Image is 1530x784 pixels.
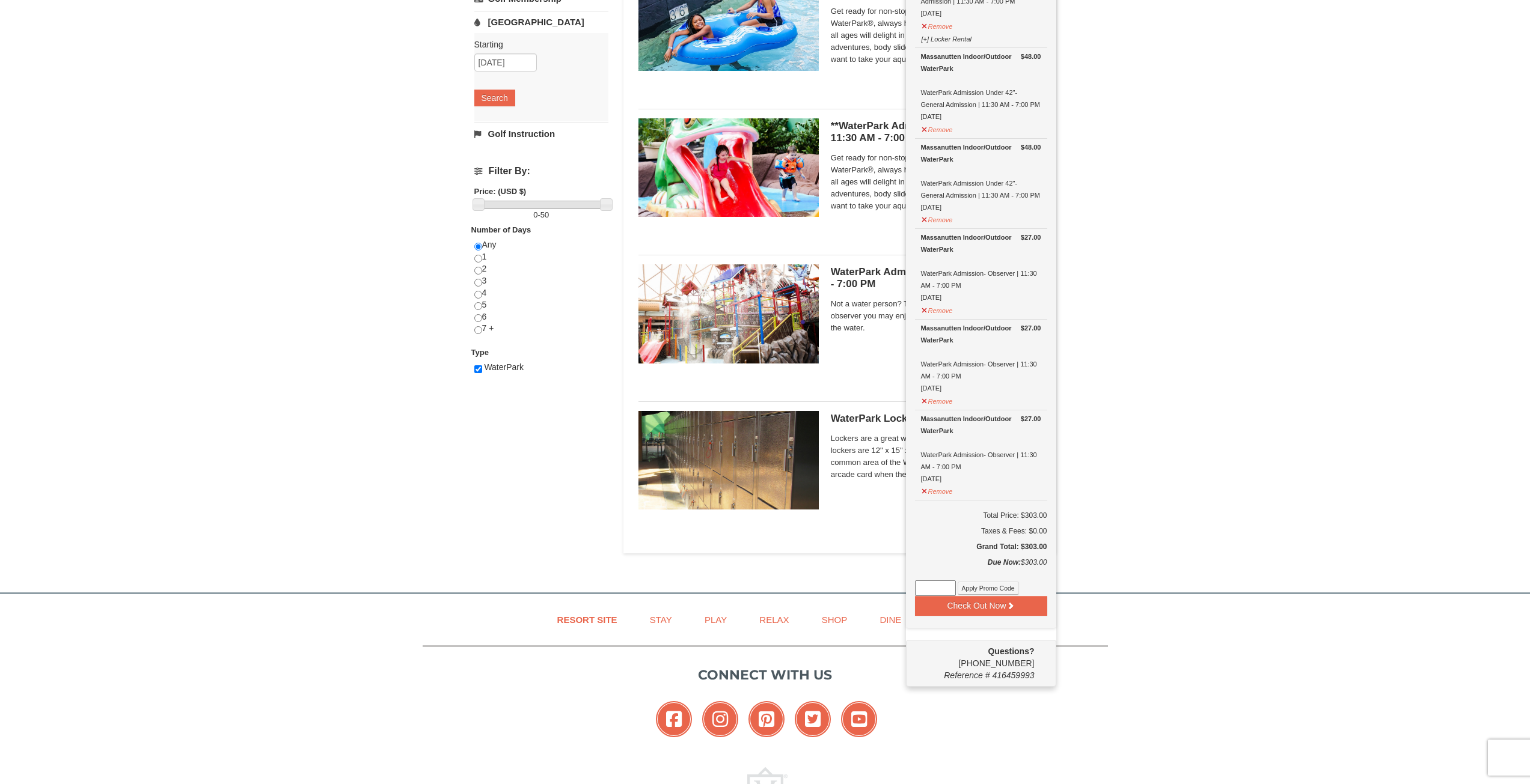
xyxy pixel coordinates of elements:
[474,123,608,145] a: Golf Instruction
[542,606,632,633] a: Resort Site
[540,210,549,219] span: 50
[921,413,1041,437] div: Massanutten Indoor/Outdoor WaterPark
[915,645,1035,668] span: [PHONE_NUMBER]
[958,582,1019,595] button: Apply Promo Code
[1021,322,1041,334] strong: $27.00
[831,298,1041,334] span: Not a water person? Then this ticket is just for you. As an observer you may enjoy the WaterPark ...
[638,264,819,363] img: 6619917-1522-bd7b88d9.jpg
[474,90,515,106] button: Search
[471,225,531,234] strong: Number of Days
[921,413,1041,485] div: WaterPark Admission- Observer | 11:30 AM - 7:00 PM [DATE]
[635,606,687,633] a: Stay
[638,118,819,217] img: 6619917-732-e1c471e4.jpg
[921,50,1041,123] div: WaterPark Admission Under 42"- General Admission | 11:30 AM - 7:00 PM [DATE]
[1021,141,1041,153] strong: $48.00
[915,596,1047,615] button: Check Out Now
[474,38,599,50] label: Starting
[921,231,1041,255] div: Massanutten Indoor/Outdoor WaterPark
[992,670,1034,680] span: 416459993
[921,141,1041,165] div: Massanutten Indoor/Outdoor WaterPark
[921,141,1041,213] div: WaterPark Admission Under 42"- General Admission | 11:30 AM - 7:00 PM [DATE]
[690,606,742,633] a: Play
[831,120,1041,144] h5: **WaterPark Admission - Under 42” Tall | 11:30 AM - 7:00 PM
[944,670,990,680] span: Reference #
[921,302,953,317] button: Remove
[921,30,972,45] button: [+] Locker Rental
[831,266,1041,290] h5: WaterPark Admission- Observer | 11:30 AM - 7:00 PM
[744,606,804,633] a: Relax
[921,322,1041,394] div: WaterPark Admission- Observer | 11:30 AM - 7:00 PM [DATE]
[484,362,524,372] span: WaterPark
[921,392,953,407] button: Remove
[921,231,1041,303] div: WaterPark Admission- Observer | 11:30 AM - 7:00 PM [DATE]
[474,11,608,33] a: [GEOGRAPHIC_DATA]
[1021,50,1041,62] strong: $48.00
[474,209,608,221] label: -
[474,239,608,347] div: Any 1 2 3 4 5 6 7 +
[915,541,1047,553] h5: Grand Total: $303.00
[988,646,1034,656] strong: Questions?
[921,50,1041,74] div: Massanutten Indoor/Outdoor WaterPark
[474,187,527,196] strong: Price: (USD $)
[474,166,608,177] h4: Filter By:
[831,413,1041,425] h5: WaterPark Locker Rental
[864,606,916,633] a: Dine
[1021,231,1041,243] strong: $27.00
[921,211,953,226] button: Remove
[988,558,1021,567] strong: Due Now:
[915,509,1047,521] h6: Total Price: $303.00
[921,121,953,136] button: Remove
[921,17,953,32] button: Remove
[423,665,1108,685] p: Connect with us
[831,5,1041,65] span: Get ready for non-stop thrills at the Massanutten WaterPark®, always heated to 84° Fahrenheit. Ch...
[921,482,953,497] button: Remove
[1021,413,1041,425] strong: $27.00
[915,556,1047,580] div: $303.00
[638,411,819,509] img: 6619917-1005-d92ad057.png
[831,433,1041,481] span: Lockers are a great way to keep your valuables safe. The lockers are 12" x 15" x 18" in size and ...
[831,152,1041,212] span: Get ready for non-stop thrills at the Massanutten WaterPark®, always heated to 84° Fahrenheit. Ch...
[807,606,863,633] a: Shop
[533,210,537,219] span: 0
[471,348,489,357] strong: Type
[921,322,1041,346] div: Massanutten Indoor/Outdoor WaterPark
[915,525,1047,537] div: Taxes & Fees: $0.00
